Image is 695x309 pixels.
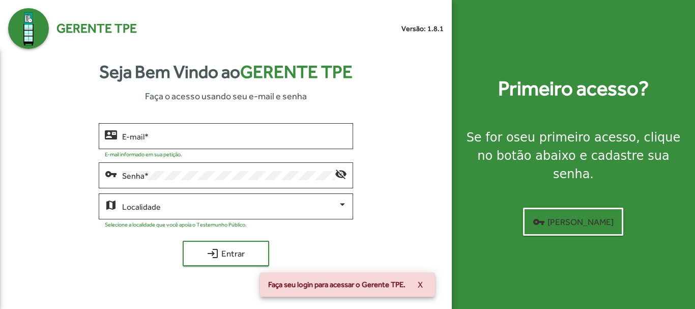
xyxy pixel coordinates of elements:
small: Versão: 1.8.1 [401,23,444,34]
button: Entrar [183,241,269,266]
mat-icon: vpn_key [533,216,545,228]
strong: seu primeiro acesso [514,130,636,145]
span: [PERSON_NAME] [533,213,614,231]
span: Faça seu login para acessar o Gerente TPE. [268,279,406,290]
mat-icon: login [207,247,219,260]
mat-hint: Selecione a localidade que você apoia o Testemunho Público. [105,221,247,228]
strong: Primeiro acesso? [498,73,649,104]
span: Entrar [192,244,260,263]
strong: Seja Bem Vindo ao [99,59,353,86]
div: Se for o , clique no botão abaixo e cadastre sua senha. [464,128,683,183]
mat-icon: map [105,199,117,211]
mat-icon: visibility_off [335,167,347,180]
span: Gerente TPE [240,62,353,82]
span: Faça o acesso usando seu e-mail e senha [145,89,307,103]
span: X [418,275,423,294]
mat-icon: vpn_key [105,167,117,180]
img: Logo Gerente [8,8,49,49]
mat-hint: E-mail informado em sua petição. [105,151,182,157]
span: Gerente TPE [56,19,137,38]
mat-icon: contact_mail [105,128,117,141]
button: X [410,275,431,294]
button: [PERSON_NAME] [523,208,623,236]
